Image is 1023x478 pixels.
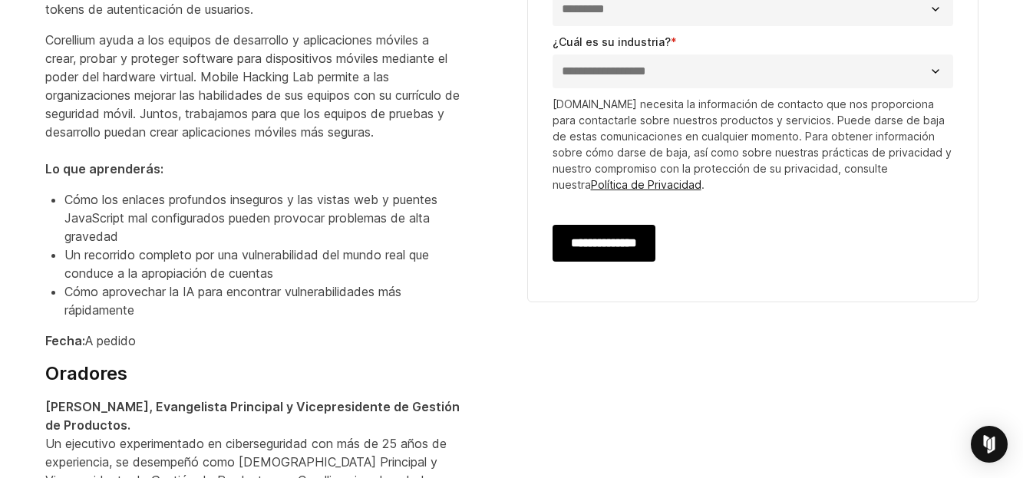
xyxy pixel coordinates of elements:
[553,35,671,48] font: ¿Cuál es su industria?
[64,247,429,281] font: Un recorrido completo por una vulnerabilidad del mundo real que conduce a la apropiación de cuentas
[45,399,460,433] font: [PERSON_NAME], Evangelista Principal y Vicepresidente de Gestión de Productos.
[701,178,705,191] font: .
[85,333,136,348] font: A pedido
[45,333,85,348] font: Fecha:
[591,178,701,191] a: Política de Privacidad
[45,32,460,140] font: Corellium ayuda a los equipos de desarrollo y aplicaciones móviles a crear, probar y proteger sof...
[45,161,163,176] font: Lo que aprenderás:
[971,426,1008,463] div: Abrir Intercom Messenger
[64,284,401,318] font: Cómo aprovechar la IA para encontrar vulnerabilidades más rápidamente
[553,97,952,191] font: [DOMAIN_NAME] necesita la información de contacto que nos proporciona para contactarle sobre nues...
[64,192,437,244] font: Cómo los enlaces profundos inseguros y las vistas web y puentes JavaScript mal configurados puede...
[45,362,127,384] font: Oradores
